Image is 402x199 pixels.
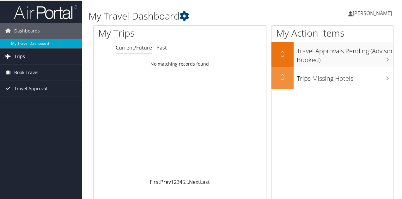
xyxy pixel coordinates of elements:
h1: My Trips [98,26,189,39]
img: airportal-logo.png [14,4,77,19]
span: Travel Approval [14,80,47,96]
a: Past [156,44,167,50]
h2: 0 [271,71,294,82]
a: 0Travel Approvals Pending (Advisor Booked) [271,42,393,66]
a: Prev [160,178,171,185]
a: First [150,178,160,185]
a: 5 [182,178,185,185]
span: Trips [14,48,25,64]
span: [PERSON_NAME] [353,9,392,16]
span: Book Travel [14,64,39,80]
span: … [185,178,189,185]
a: 2 [174,178,177,185]
a: 0Trips Missing Hotels [271,66,393,88]
a: 1 [171,178,174,185]
h1: My Travel Dashboard [88,9,295,22]
h2: 0 [271,48,294,59]
a: Current/Future [116,44,152,50]
a: [PERSON_NAME] [348,3,398,22]
a: 4 [180,178,182,185]
a: Next [189,178,200,185]
td: No matching records found [94,58,266,69]
h3: Travel Approvals Pending (Advisor Booked) [297,43,393,64]
span: Dashboards [14,22,40,38]
a: 3 [177,178,180,185]
a: Last [200,178,210,185]
h1: My Action Items [271,26,393,39]
h3: Trips Missing Hotels [297,70,393,82]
